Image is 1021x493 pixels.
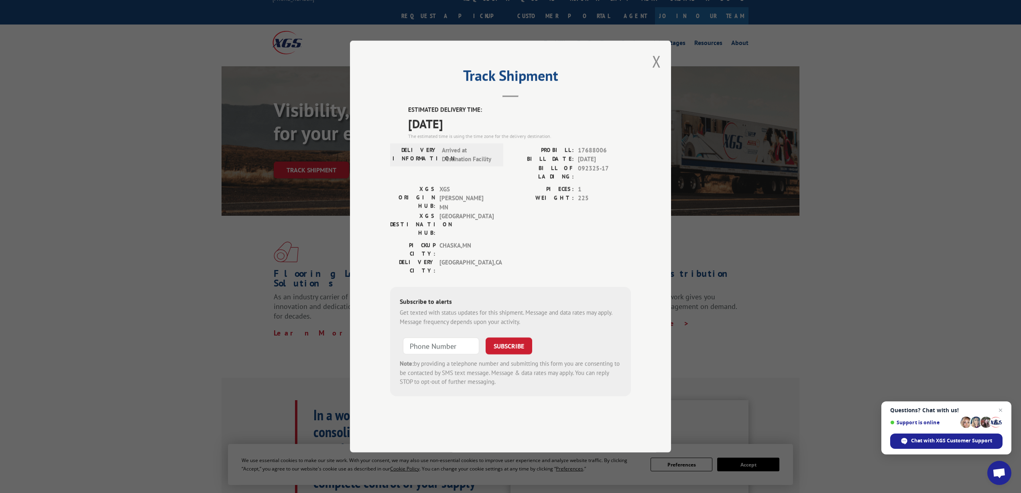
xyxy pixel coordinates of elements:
[911,437,992,444] span: Chat with XGS Customer Support
[890,434,1003,449] div: Chat with XGS Customer Support
[987,461,1011,485] div: Open chat
[510,164,574,181] label: BILL OF LADING:
[439,241,494,258] span: CHASKA , MN
[510,155,574,164] label: BILL DATE:
[510,185,574,194] label: PIECES:
[578,155,631,164] span: [DATE]
[400,360,414,367] strong: Note:
[510,194,574,203] label: WEIGHT:
[996,405,1005,415] span: Close chat
[439,212,494,237] span: [GEOGRAPHIC_DATA]
[390,241,435,258] label: PICKUP CITY:
[408,105,631,115] label: ESTIMATED DELIVERY TIME:
[439,185,494,212] span: XGS [PERSON_NAME] MN
[439,258,494,275] span: [GEOGRAPHIC_DATA] , CA
[400,308,621,326] div: Get texted with status updates for this shipment. Message and data rates may apply. Message frequ...
[403,338,479,354] input: Phone Number
[390,258,435,275] label: DELIVERY CITY:
[652,51,661,72] button: Close modal
[578,194,631,203] span: 225
[408,133,631,140] div: The estimated time is using the time zone for the delivery destination.
[408,115,631,133] span: [DATE]
[390,185,435,212] label: XGS ORIGIN HUB:
[890,419,958,425] span: Support is online
[510,146,574,155] label: PROBILL:
[578,146,631,155] span: 17688006
[390,70,631,85] h2: Track Shipment
[400,297,621,308] div: Subscribe to alerts
[890,407,1003,413] span: Questions? Chat with us!
[578,185,631,194] span: 1
[400,359,621,387] div: by providing a telephone number and submitting this form you are consenting to be contacted by SM...
[390,212,435,237] label: XGS DESTINATION HUB:
[393,146,438,164] label: DELIVERY INFORMATION:
[442,146,496,164] span: Arrived at Destination Facility
[578,164,631,181] span: 092325-17
[486,338,532,354] button: SUBSCRIBE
